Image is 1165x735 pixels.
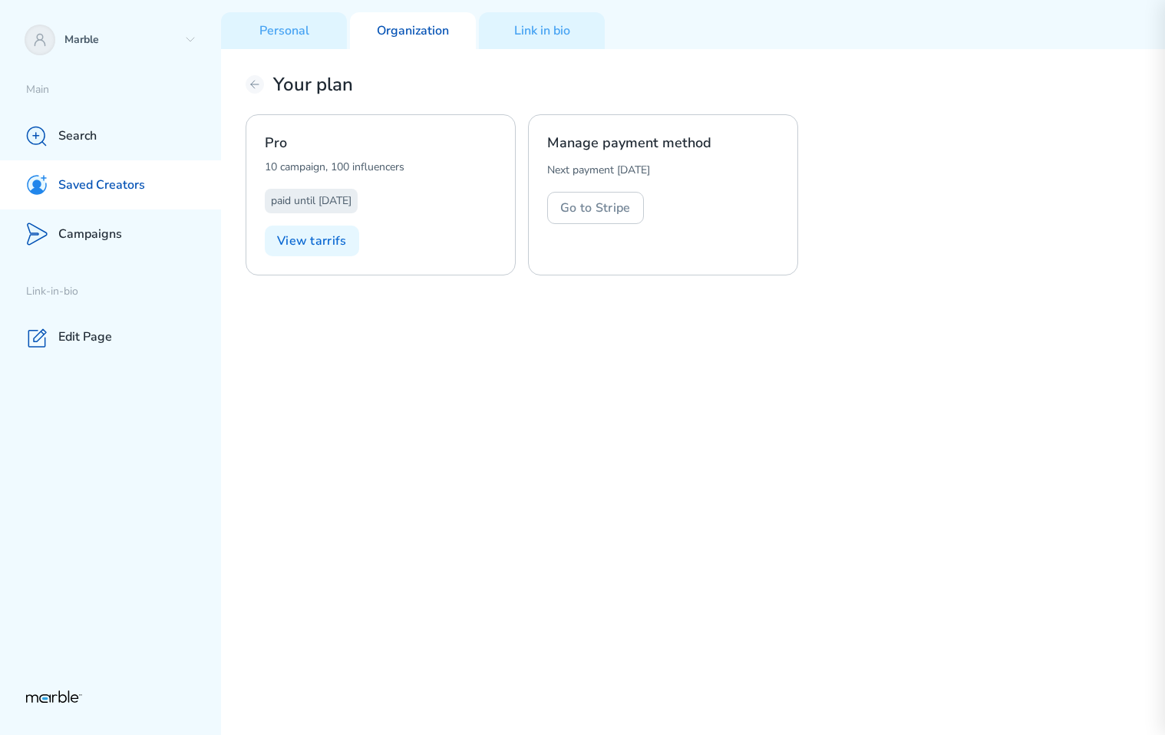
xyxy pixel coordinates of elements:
h2: Your plan [273,74,353,96]
p: Saved Creators [58,177,145,193]
h2: Pro [265,133,497,152]
p: Next payment [DATE] [547,161,779,180]
h2: Manage payment method [547,133,779,152]
p: Link-in-bio [26,285,221,299]
p: Marble [64,33,178,48]
p: Main [26,83,221,97]
p: 10 campaign, 100 influencers [265,158,497,176]
p: Link in bio [514,23,570,39]
button: Go to Stripe [547,192,644,224]
p: Campaigns [58,226,122,242]
p: Organization [377,23,449,39]
p: Personal [259,23,309,39]
p: Search [58,128,97,144]
p: paid until [DATE] [271,192,351,210]
p: Edit Page [58,329,112,345]
button: View tarrifs [265,226,359,256]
